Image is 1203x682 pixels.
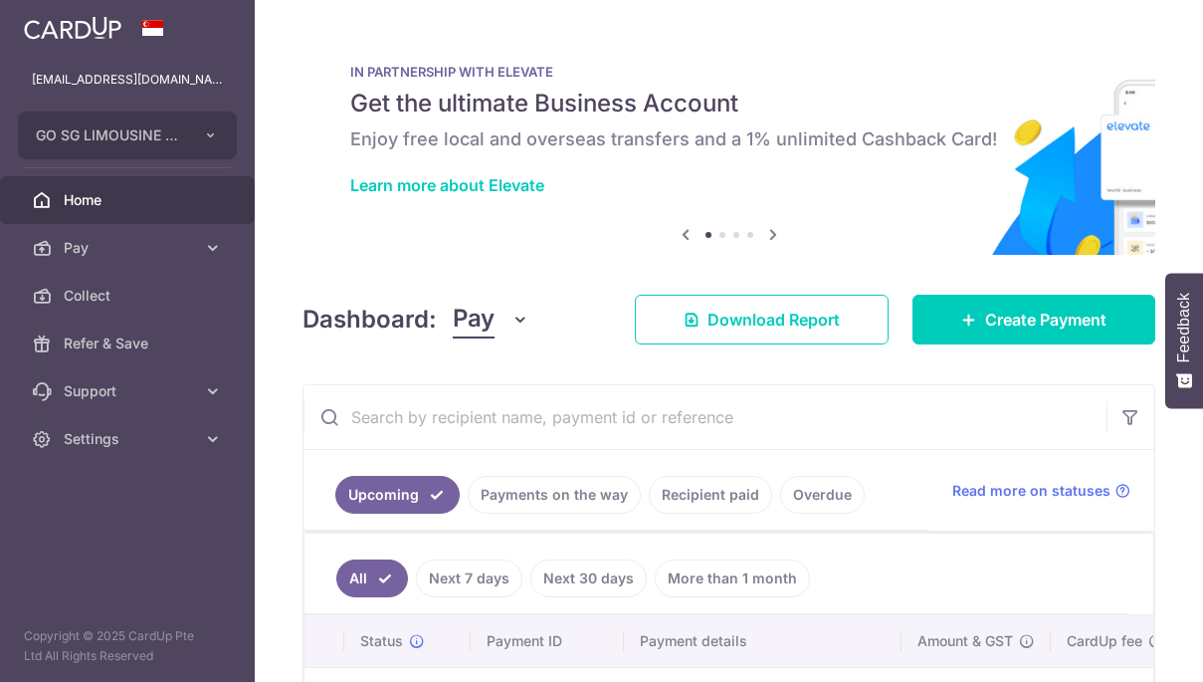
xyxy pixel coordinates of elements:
span: Pay [64,238,195,258]
a: Download Report [635,295,889,344]
img: Renovation banner [302,32,1155,255]
button: GO SG LIMOUSINE PTE. LTD. [18,112,237,159]
button: Pay [453,301,529,339]
a: Recipient paid [649,476,772,514]
a: Read more on statuses [952,481,1130,501]
span: Refer & Save [64,334,195,353]
th: Payment details [624,615,902,667]
a: Next 7 days [416,560,522,597]
button: Feedback - Show survey [1165,273,1203,408]
a: Overdue [780,476,865,514]
a: Create Payment [912,295,1155,344]
a: Next 30 days [530,560,647,597]
p: [EMAIL_ADDRESS][DOMAIN_NAME] [32,70,223,90]
span: Collect [64,286,195,306]
img: CardUp [24,16,121,40]
h4: Dashboard: [302,302,437,338]
p: IN PARTNERSHIP WITH ELEVATE [350,64,1107,80]
span: Support [64,381,195,401]
span: Status [360,631,403,651]
span: Home [64,190,195,210]
span: Feedback [1175,293,1193,362]
a: All [336,560,408,597]
span: Create Payment [985,308,1106,332]
a: Payments on the way [468,476,641,514]
h6: Enjoy free local and overseas transfers and a 1% unlimited Cashback Card! [350,127,1107,151]
th: Payment ID [471,615,624,667]
a: Upcoming [335,476,460,514]
a: More than 1 month [655,560,810,597]
span: Read more on statuses [952,481,1110,501]
span: Settings [64,429,195,449]
h5: Get the ultimate Business Account [350,88,1107,119]
span: CardUp fee [1067,631,1142,651]
a: Learn more about Elevate [350,175,544,195]
span: Pay [453,301,495,339]
input: Search by recipient name, payment id or reference [303,385,1106,449]
span: Amount & GST [917,631,1013,651]
span: GO SG LIMOUSINE PTE. LTD. [36,125,183,145]
span: Download Report [707,308,840,332]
